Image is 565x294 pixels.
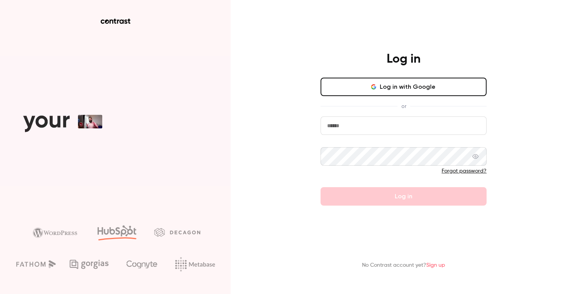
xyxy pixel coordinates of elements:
[387,51,420,67] h4: Log in
[154,228,200,236] img: decagon
[426,262,445,268] a: Sign up
[397,102,410,110] span: or
[362,261,445,269] p: No Contrast account yet?
[442,168,487,174] a: Forgot password?
[321,78,487,96] button: Log in with Google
